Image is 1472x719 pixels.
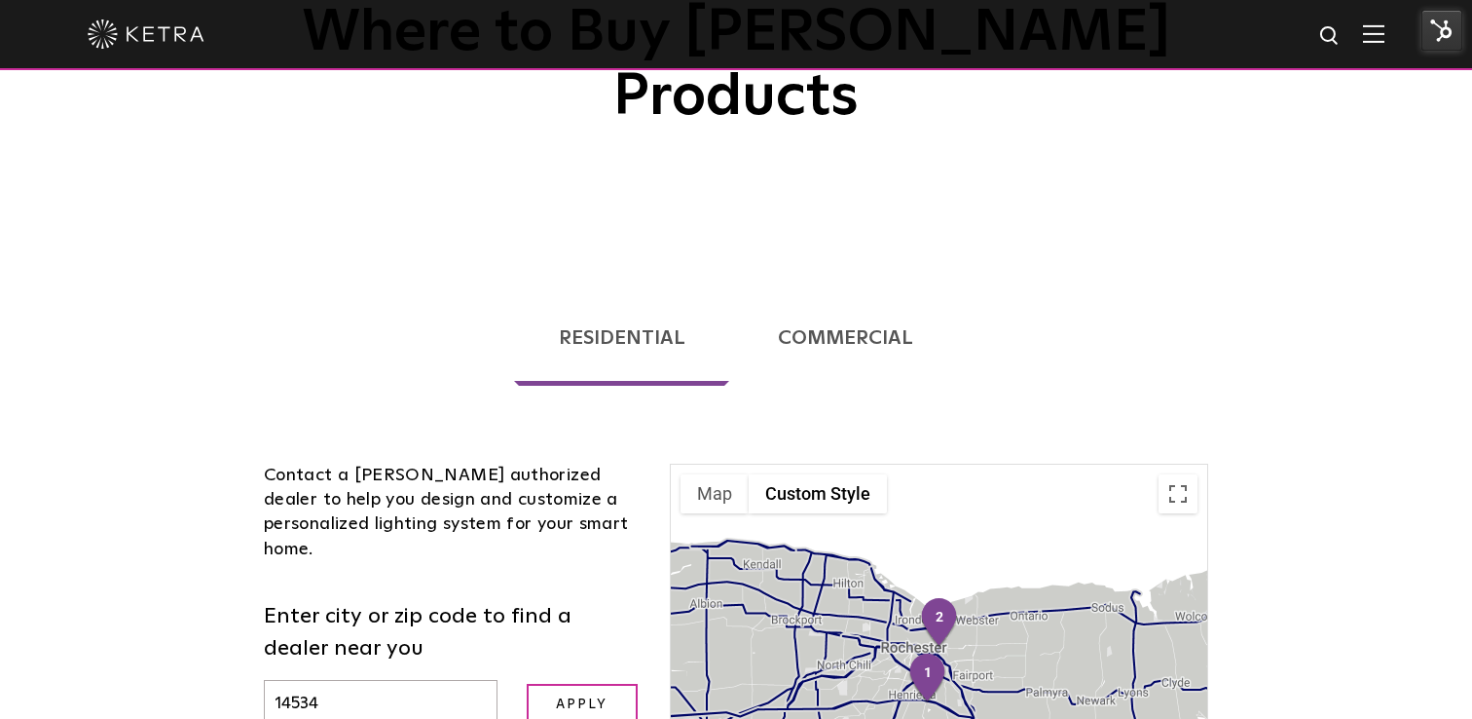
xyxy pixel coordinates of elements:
a: Residential [514,290,729,386]
div: 1 [907,653,948,705]
a: Commercial [734,290,958,386]
label: Enter city or zip code to find a dealer near you [264,601,641,665]
img: HubSpot Tools Menu Toggle [1421,10,1462,51]
img: ketra-logo-2019-white [88,19,204,49]
button: Toggle fullscreen view [1159,474,1197,513]
img: Hamburger%20Nav.svg [1363,24,1384,43]
img: search icon [1318,24,1343,49]
button: Custom Style [749,474,887,513]
button: Show street map [681,474,749,513]
div: Contact a [PERSON_NAME] authorized dealer to help you design and customize a personalized lightin... [264,464,641,562]
div: 2 [919,597,960,650]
